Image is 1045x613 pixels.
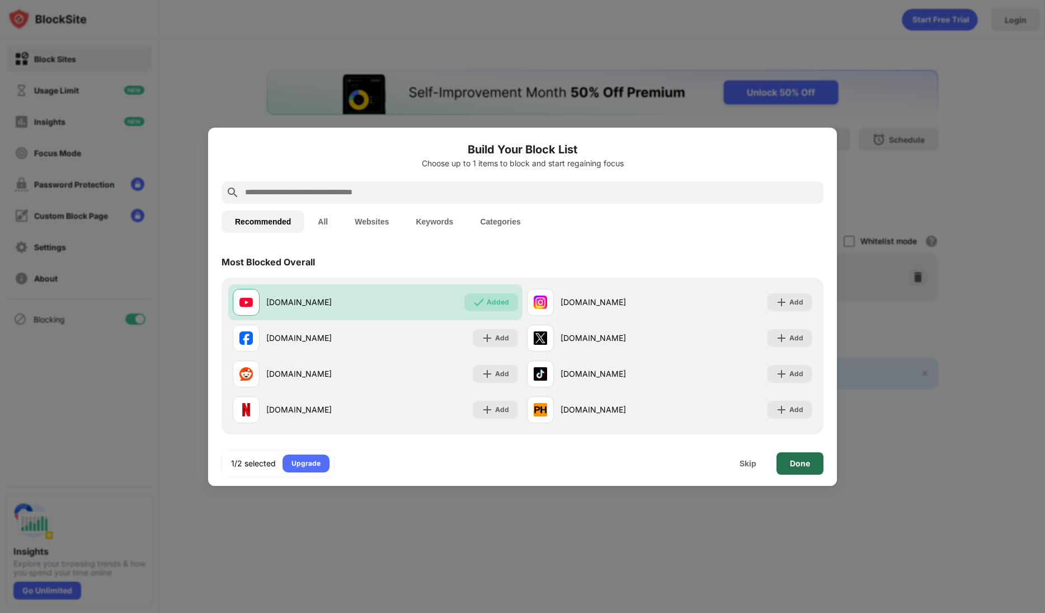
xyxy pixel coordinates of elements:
div: Skip [740,459,756,468]
button: Categories [467,210,534,233]
img: favicons [534,367,547,381]
img: favicons [239,331,253,345]
h6: Build Your Block List [222,141,823,158]
div: [DOMAIN_NAME] [561,332,670,344]
img: favicons [534,403,547,417]
div: Add [495,404,509,415]
div: Done [790,459,810,468]
div: Add [789,368,803,380]
button: Websites [341,210,402,233]
div: Upgrade [291,458,321,469]
img: search.svg [226,186,239,199]
div: [DOMAIN_NAME] [266,368,375,380]
img: favicons [239,367,253,381]
div: [DOMAIN_NAME] [561,404,670,415]
div: [DOMAIN_NAME] [266,296,375,308]
img: favicons [239,403,253,417]
div: Add [789,404,803,415]
div: Choose up to 1 items to block and start regaining focus [222,159,823,168]
img: favicons [239,296,253,309]
div: [DOMAIN_NAME] [561,296,670,308]
img: favicons [534,296,547,309]
div: Add [495,333,509,344]
div: [DOMAIN_NAME] [266,332,375,344]
button: Recommended [222,210,304,233]
div: Add [495,368,509,380]
div: 1/2 selected [231,458,276,469]
div: [DOMAIN_NAME] [266,404,375,415]
button: Keywords [402,210,467,233]
div: Added [487,297,509,308]
div: Add [789,333,803,344]
img: favicons [534,331,547,345]
div: Add [789,297,803,308]
div: Most Blocked Overall [222,256,315,268]
div: [DOMAIN_NAME] [561,368,670,380]
button: All [304,210,341,233]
